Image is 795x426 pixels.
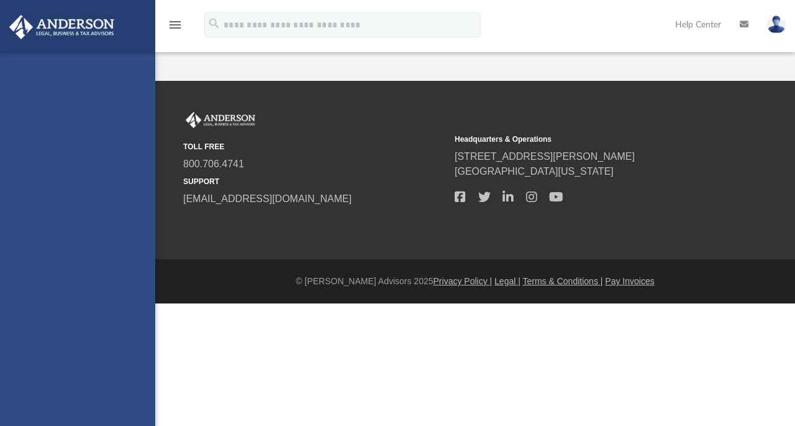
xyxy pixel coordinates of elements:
i: search [207,17,221,30]
a: [STREET_ADDRESS][PERSON_NAME] [455,151,635,162]
i: menu [168,17,183,32]
a: Privacy Policy | [434,276,493,286]
small: TOLL FREE [183,141,446,152]
a: Pay Invoices [605,276,654,286]
small: Headquarters & Operations [455,134,717,145]
img: Anderson Advisors Platinum Portal [6,15,118,39]
a: 800.706.4741 [183,159,244,169]
a: [GEOGRAPHIC_DATA][US_STATE] [455,166,614,177]
img: Anderson Advisors Platinum Portal [183,112,258,128]
a: Terms & Conditions | [523,276,603,286]
a: menu [168,24,183,32]
img: User Pic [767,16,786,34]
a: [EMAIL_ADDRESS][DOMAIN_NAME] [183,193,352,204]
small: SUPPORT [183,176,446,187]
div: © [PERSON_NAME] Advisors 2025 [155,275,795,288]
a: Legal | [494,276,520,286]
